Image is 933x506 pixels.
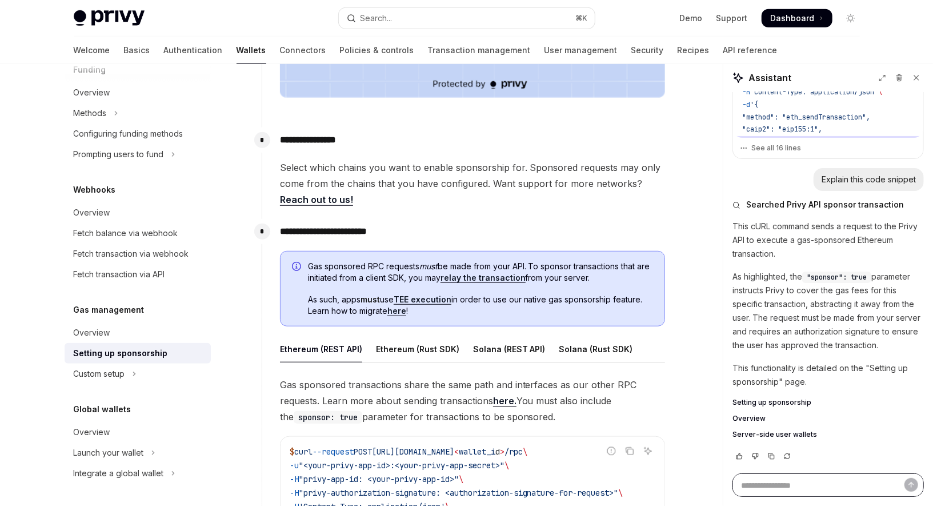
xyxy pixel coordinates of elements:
img: light logo [74,10,145,26]
div: Explain this code snippet [822,174,916,185]
a: Configuring funding methods [65,123,211,144]
a: Fetch transaction via API [65,264,211,285]
span: d [495,447,500,457]
p: This functionality is detailed on the "Setting up sponsorship" page. [732,361,924,389]
a: Overview [65,322,211,343]
div: Ethereum (Rust SDK) [376,336,459,362]
span: curl [294,447,313,457]
span: \ [504,460,509,471]
a: Basics [124,37,150,64]
div: Fetch transaction via webhook [74,247,189,261]
span: Server-side user wallets [732,430,817,439]
div: Custom setup [74,367,125,381]
span: [URL][DOMAIN_NAME] [372,447,454,457]
textarea: Ask a question... [732,473,924,497]
span: \ [878,87,882,97]
button: Copy the contents from the code block [622,444,637,459]
span: 'Content-Type: application/json' [750,87,878,97]
a: User management [544,37,618,64]
div: Overview [74,206,110,220]
div: Overview [74,86,110,99]
em: must [419,261,438,271]
span: Gas sponsored RPC requests be made from your API. To sponsor transactions that are initiated from... [308,261,653,284]
a: Wallets [237,37,266,64]
p: As highlighted, the parameter instructs Privy to cover the gas fees for this specific transaction... [732,270,924,352]
span: Setting up sponsorship [732,398,811,407]
a: Fetch balance via webhook [65,223,211,244]
div: Configuring funding methods [74,127,183,141]
button: Send message [904,478,918,492]
div: Launch your wallet [74,446,144,460]
a: here [387,306,406,316]
div: Solana (REST API) [473,336,546,362]
span: "sponsor": true [742,137,802,146]
button: Vote that response was not good [748,451,762,462]
a: Security [631,37,664,64]
span: \ [523,447,527,457]
button: Toggle dark mode [842,9,860,27]
div: Prompting users to fund [74,148,164,161]
a: Overview [65,82,211,103]
div: Ethereum (REST API) [280,336,362,362]
button: Vote that response was good [732,451,746,462]
a: Support [716,13,748,24]
a: Authentication [164,37,223,64]
span: "caip2": "eip155:1", [742,125,822,134]
a: Server-side user wallets [732,430,924,439]
div: Setting up sponsorship [74,346,168,360]
a: Overview [65,202,211,223]
code: sponsor: true [294,411,362,424]
button: Reload last chat [780,451,794,462]
span: -d [742,100,750,109]
span: ⌘ K [576,14,588,23]
span: $ [290,447,294,457]
div: Methods [74,106,107,120]
a: Setting up sponsorship [65,343,211,364]
span: < [454,447,459,457]
button: Toggle Custom setup section [65,364,211,384]
span: wallet_i [459,447,495,457]
button: Copy chat response [764,451,778,462]
p: This cURL command sends a request to the Privy API to execute a gas-sponsored Ethereum transaction. [732,220,924,261]
h5: Webhooks [74,183,116,197]
div: Overview [74,425,110,439]
div: Fetch transaction via API [74,268,165,281]
a: Reach out to us! [280,194,353,206]
span: Dashboard [771,13,815,24]
span: /rpc [504,447,523,457]
div: Search... [361,11,393,25]
a: here. [493,395,516,407]
span: > [500,447,504,457]
span: '{ [750,100,758,109]
span: --request [313,447,354,457]
span: Select which chains you want to enable sponsorship for. Sponsored requests may only come from the... [280,160,665,208]
a: Setting up sponsorship [732,398,924,407]
span: As such, apps use in order to use our native gas sponsorship feature. Learn how to migrate ! [308,294,653,317]
a: Demo [680,13,703,24]
div: Fetch balance via webhook [74,226,178,240]
button: Open search [339,8,595,29]
strong: must [361,294,380,304]
button: Toggle Methods section [65,103,211,123]
a: Policies & controls [340,37,414,64]
button: Ask AI [640,444,655,459]
div: Overview [74,326,110,340]
span: Overview [732,414,766,423]
a: Overview [65,422,211,443]
button: Report incorrect code [604,444,619,459]
a: Transaction management [428,37,531,64]
span: Gas sponsored transactions share the same path and interfaces as our other RPC requests. Learn mo... [280,377,665,425]
span: Assistant [748,71,791,85]
span: "method": "eth_sendTransaction", [742,113,870,122]
a: Welcome [74,37,110,64]
span: "sponsor": true [807,273,867,282]
a: Overview [732,414,924,423]
a: relay the transaction [441,273,526,283]
span: POST [354,447,372,457]
a: Dashboard [762,9,832,27]
button: Searched Privy API sponsor transaction [732,199,924,210]
a: Fetch transaction via webhook [65,244,211,264]
button: See all 16 lines [740,140,916,156]
span: Searched Privy API sponsor transaction [746,199,904,210]
span: -u [290,460,299,471]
